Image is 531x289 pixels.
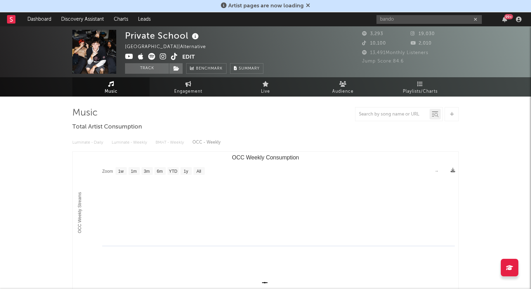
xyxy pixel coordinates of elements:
a: Audience [304,77,381,97]
a: Discovery Assistant [56,12,109,26]
span: 19,030 [411,32,435,36]
input: Search for artists [376,15,482,24]
a: Charts [109,12,133,26]
button: 99+ [502,17,507,22]
button: Edit [182,53,195,62]
span: Live [261,87,270,96]
text: 1w [118,169,124,174]
span: 3,293 [362,32,383,36]
span: Total Artist Consumption [72,123,142,131]
button: Summary [230,63,263,74]
div: [GEOGRAPHIC_DATA] | Alternative [125,43,214,51]
span: 13,491 Monthly Listeners [362,51,428,55]
div: Private School [125,30,201,41]
span: Benchmark [196,65,223,73]
a: Benchmark [186,63,227,74]
span: Audience [332,87,354,96]
span: Summary [239,67,260,71]
span: 2,010 [411,41,432,46]
text: YTD [169,169,177,174]
span: Playlists/Charts [403,87,438,96]
a: Leads [133,12,156,26]
text: OCC Weekly Consumption [232,155,299,160]
div: 99 + [504,14,513,19]
span: Engagement [174,87,202,96]
input: Search by song name or URL [355,112,430,117]
span: Dismiss [306,3,310,9]
a: Playlists/Charts [381,77,459,97]
a: Dashboard [22,12,56,26]
text: OCC Weekly Streams [77,192,82,233]
span: 10,100 [362,41,386,46]
text: 1y [184,169,188,174]
a: Live [227,77,304,97]
button: Track [125,63,169,74]
text: 1m [131,169,137,174]
text: → [434,169,439,173]
span: Jump Score: 84.6 [362,59,404,64]
a: Engagement [150,77,227,97]
text: 3m [144,169,150,174]
a: Music [72,77,150,97]
text: Zoom [102,169,113,174]
text: 6m [157,169,163,174]
text: All [196,169,201,174]
span: Artist pages are now loading [228,3,304,9]
span: Music [105,87,118,96]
